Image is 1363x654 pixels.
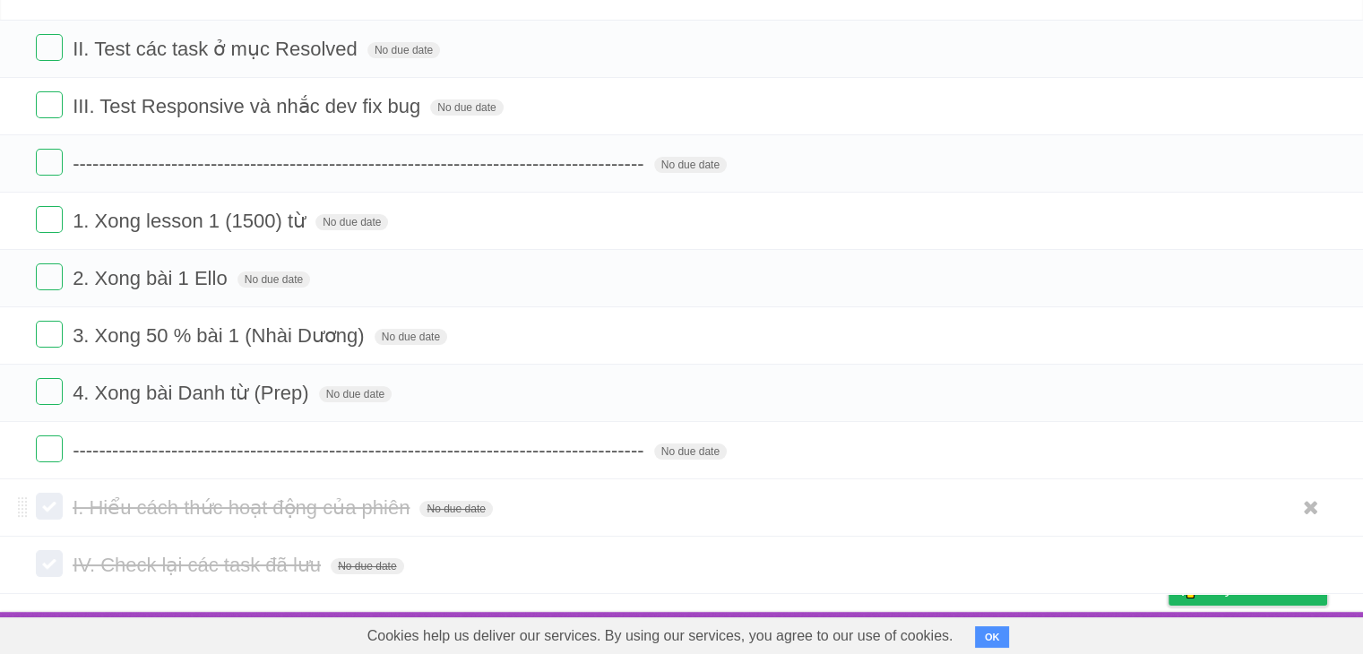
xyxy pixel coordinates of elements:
label: Done [36,493,63,520]
span: No due date [419,501,492,517]
span: No due date [315,214,388,230]
button: OK [975,626,1010,648]
label: Done [36,321,63,348]
label: Done [36,378,63,405]
a: Terms [1084,616,1124,650]
span: No due date [654,157,727,173]
span: 3. Xong 50 % bài 1 (Nhài Dương) [73,324,368,347]
span: No due date [237,271,310,288]
span: 2. Xong bài 1 Ello [73,267,231,289]
label: Done [36,550,63,577]
span: No due date [430,99,503,116]
label: Done [36,149,63,176]
label: Done [36,435,63,462]
span: No due date [375,329,447,345]
a: Suggest a feature [1214,616,1327,650]
label: Done [36,263,63,290]
span: Buy me a coffee [1206,573,1318,605]
span: 1. Xong lesson 1 (1500) từ [73,210,310,232]
span: --------------------------------------------------------------------------------------- [73,439,648,461]
span: Cookies help us deliver our services. By using our services, you agree to our use of cookies. [349,618,971,654]
span: II. Test các task ở mục Resolved [73,38,362,60]
span: IV. Check lại các task đã lưu [73,554,325,576]
label: Done [36,91,63,118]
a: Developers [989,616,1062,650]
span: No due date [654,443,727,460]
span: I. Hiểu cách thức hoạt động của phiên [73,496,414,519]
label: Done [36,206,63,233]
span: No due date [367,42,440,58]
a: Privacy [1145,616,1192,650]
label: Done [36,34,63,61]
span: No due date [319,386,392,402]
span: III. Test Responsive và nhắc dev fix bug [73,95,425,117]
span: 4. Xong bài Danh từ (Prep) [73,382,313,404]
span: No due date [331,558,403,574]
span: --------------------------------------------------------------------------------------- [73,152,648,175]
a: About [930,616,968,650]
